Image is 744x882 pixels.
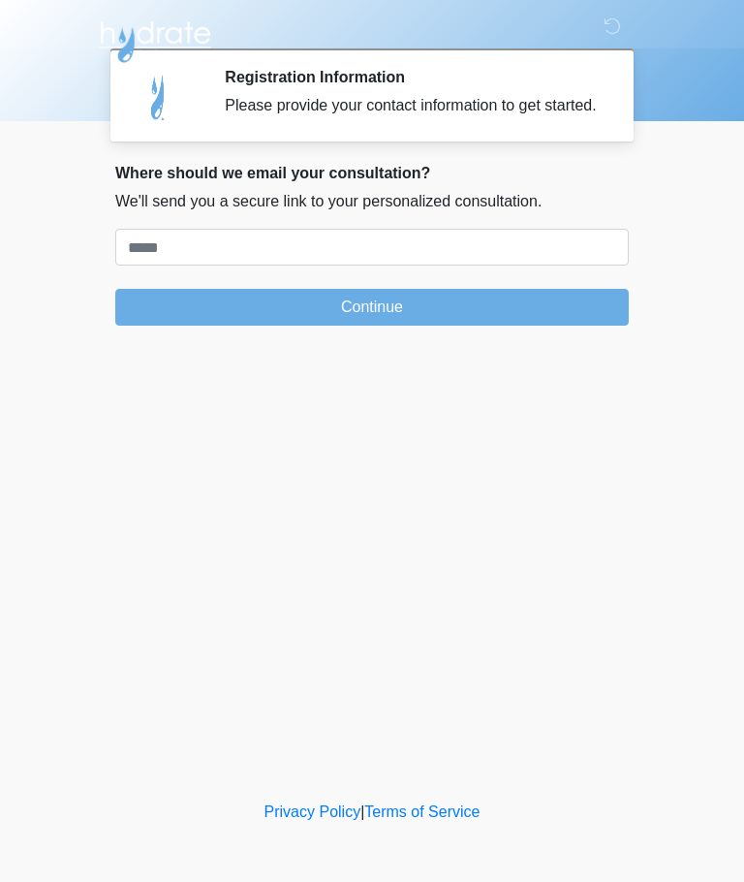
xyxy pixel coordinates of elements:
[364,803,480,820] a: Terms of Service
[115,164,629,182] h2: Where should we email your consultation?
[264,803,361,820] a: Privacy Policy
[115,289,629,326] button: Continue
[96,15,214,64] img: Hydrate IV Bar - Arcadia Logo
[225,94,600,117] div: Please provide your contact information to get started.
[115,190,629,213] p: We'll send you a secure link to your personalized consultation.
[130,68,188,126] img: Agent Avatar
[360,803,364,820] a: |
